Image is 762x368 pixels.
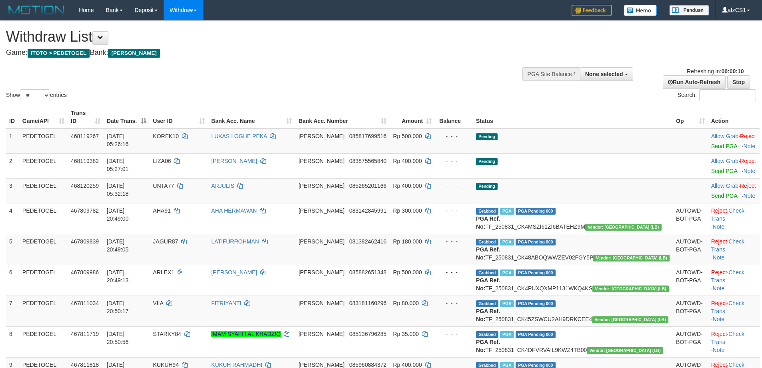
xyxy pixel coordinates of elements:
[107,158,129,172] span: [DATE] 05:27:01
[153,362,179,368] span: KUKUH94
[476,308,500,322] b: PGA Ref. No:
[711,300,727,306] a: Reject
[516,331,556,338] span: PGA Pending
[711,143,737,149] a: Send PGA
[71,300,99,306] span: 467811034
[107,269,129,284] span: [DATE] 20:49:13
[711,331,744,345] a: Check Trans
[211,207,257,214] a: AHA HERMAWAN
[476,331,498,338] span: Grabbed
[6,265,19,296] td: 6
[71,207,99,214] span: 467809782
[298,331,344,337] span: [PERSON_NAME]
[298,207,344,214] span: [PERSON_NAME]
[744,193,756,199] a: Note
[476,277,500,292] b: PGA Ref. No:
[708,203,760,234] td: · ·
[711,158,738,164] a: Allow Grab
[711,269,744,284] a: Check Trans
[673,326,708,357] td: AUTOWD-BOT-PGA
[727,75,750,89] a: Stop
[6,49,500,57] h4: Game: Bank:
[390,106,435,129] th: Amount: activate to sort column ascending
[673,106,708,129] th: Op: activate to sort column ascending
[708,106,760,129] th: Action
[708,296,760,326] td: · ·
[71,133,99,139] span: 468119267
[107,207,129,222] span: [DATE] 20:49:00
[711,133,738,139] a: Allow Grab
[153,300,163,306] span: VIIA
[438,132,470,140] div: - - -
[473,106,673,129] th: Status
[153,133,179,139] span: KOREK10
[6,203,19,234] td: 4
[473,234,673,265] td: TF_250831_CK48ABOQWWZEV02FGY5P
[153,269,174,275] span: ARLEX1
[516,239,556,245] span: PGA Pending
[108,49,160,58] span: [PERSON_NAME]
[298,238,344,245] span: [PERSON_NAME]
[593,255,670,261] span: Vendor URL: https://dashboard.q2checkout.com/secure
[476,208,498,215] span: Grabbed
[393,269,422,275] span: Rp 500.000
[153,183,174,189] span: UNTA77
[71,362,99,368] span: 467811818
[104,106,150,129] th: Date Trans.: activate to sort column descending
[721,68,744,74] strong: 00:00:10
[522,67,580,81] div: PGA Site Balance /
[6,106,19,129] th: ID
[663,75,726,89] a: Run Auto-Refresh
[19,234,68,265] td: PEDETOGEL
[476,239,498,245] span: Grabbed
[107,300,129,314] span: [DATE] 20:50:17
[211,331,280,337] a: IMAM SYAFI I AL KHADZIQ
[153,331,181,337] span: STARKY84
[393,362,422,368] span: Rp 400.000
[473,265,673,296] td: TF_250831_CK4PUXQXMP1131WKQ4KS
[211,238,259,245] a: LATIFURROHMAN
[71,238,99,245] span: 467809839
[711,168,737,174] a: Send PGA
[473,203,673,234] td: TF_250831_CK4MSZI61ZI6BATEHZ9M
[19,203,68,234] td: PEDETOGEL
[211,362,262,368] a: KUKUH RAHMADHI
[349,207,386,214] span: Copy 083142845991 to clipboard
[19,326,68,357] td: PEDETOGEL
[713,347,725,353] a: Note
[298,133,344,139] span: [PERSON_NAME]
[71,269,99,275] span: 467809986
[295,106,390,129] th: Bank Acc. Number: activate to sort column ascending
[500,300,514,307] span: Marked by afzCS1
[673,296,708,326] td: AUTOWD-BOT-PGA
[592,316,668,323] span: Vendor URL: https://dashboard.q2checkout.com/secure
[349,183,386,189] span: Copy 085265201166 to clipboard
[349,158,386,164] span: Copy 083875565840 to clipboard
[349,300,386,306] span: Copy 083181160296 to clipboard
[435,106,473,129] th: Balance
[6,129,19,154] td: 1
[711,300,744,314] a: Check Trans
[500,208,514,215] span: Marked by afzCS1
[6,89,67,101] label: Show entries
[6,153,19,178] td: 2
[19,296,68,326] td: PEDETOGEL
[211,300,241,306] a: FITRIYANTI
[438,330,470,338] div: - - -
[71,158,99,164] span: 468119382
[19,106,68,129] th: Game/API: activate to sort column ascending
[208,106,295,129] th: Bank Acc. Name: activate to sort column ascending
[19,178,68,203] td: PEDETOGEL
[211,133,267,139] a: LUKAS LOGHE PEKA
[473,296,673,326] td: TF_250831_CK45ZSWCU2AH9DRKCEE4
[711,362,727,368] a: Reject
[678,89,756,101] label: Search:
[438,182,470,190] div: - - -
[393,158,422,164] span: Rp 400.000
[107,238,129,253] span: [DATE] 20:49:05
[107,331,129,345] span: [DATE] 20:50:56
[740,183,756,189] a: Reject
[708,129,760,154] td: ·
[476,215,500,230] b: PGA Ref. No:
[438,157,470,165] div: - - -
